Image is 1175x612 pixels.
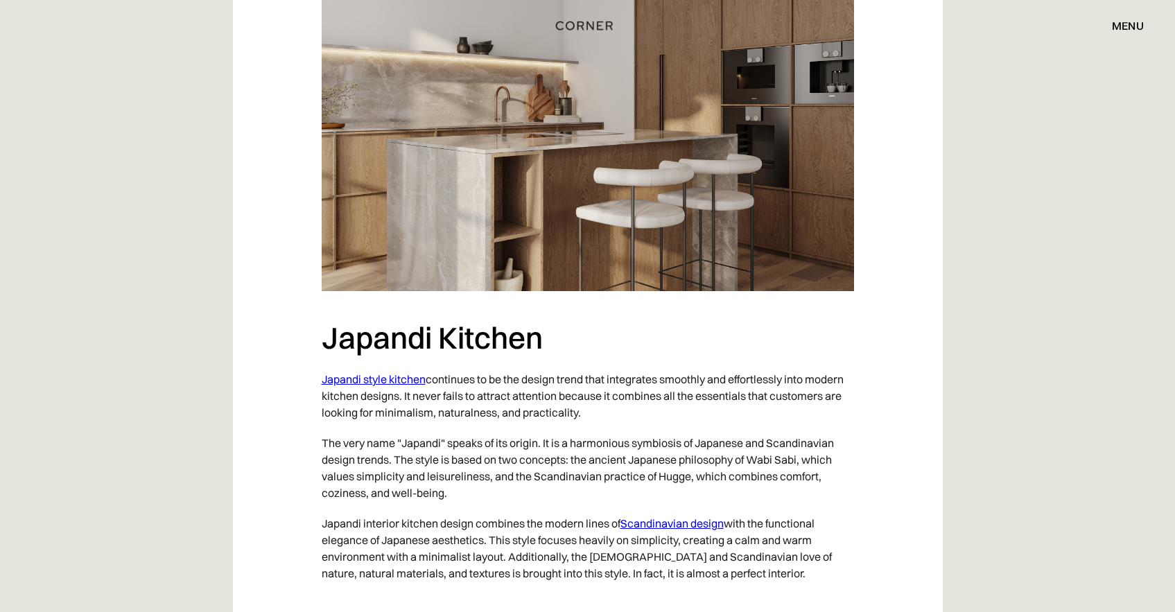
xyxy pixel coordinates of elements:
[1098,14,1144,37] div: menu
[322,372,426,386] a: Japandi style kitchen
[620,516,724,530] a: Scandinavian design
[541,17,633,35] a: home
[322,319,854,357] h2: Japandi Kitchen
[322,364,854,428] p: continues to be the design trend that integrates smoothly and effortlessly into modern kitchen de...
[322,428,854,508] p: The very name "Japandi" speaks of its origin. It is a harmonious symbiosis of Japanese and Scandi...
[322,508,854,588] p: Japandi interior kitchen design combines the modern lines of with the functional elegance of Japa...
[1112,20,1144,31] div: menu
